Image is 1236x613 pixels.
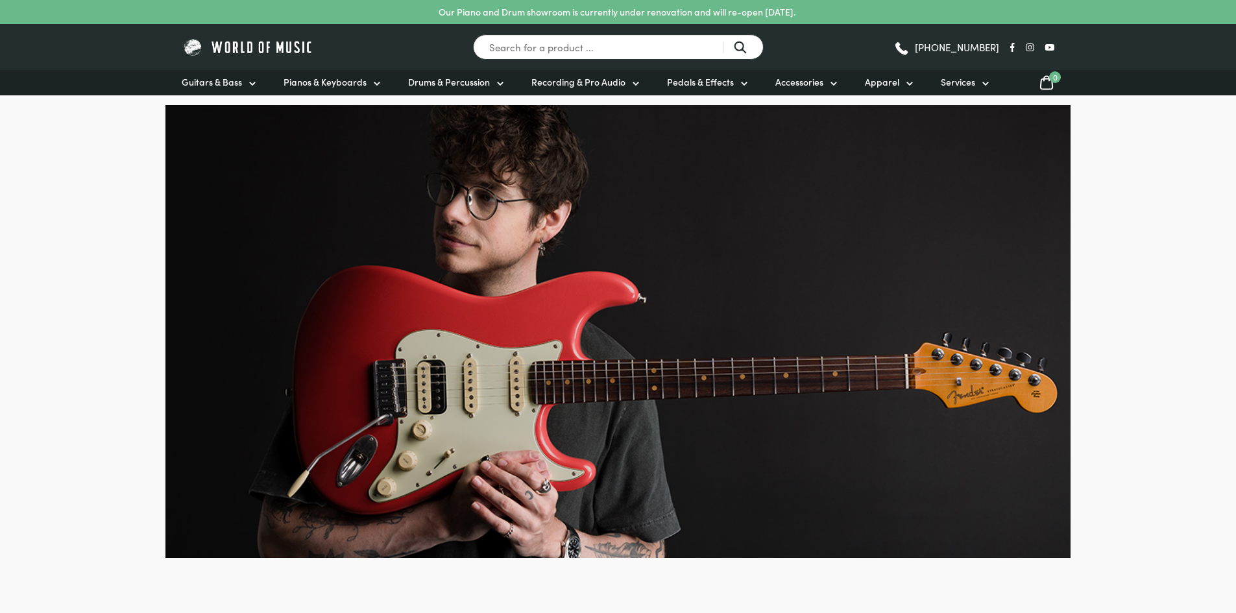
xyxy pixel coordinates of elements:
[893,38,999,57] a: [PHONE_NUMBER]
[284,75,367,89] span: Pianos & Keyboards
[1048,470,1236,613] iframe: Chat with our support team
[667,75,734,89] span: Pedals & Effects
[182,37,315,57] img: World of Music
[941,75,975,89] span: Services
[1049,71,1061,83] span: 0
[915,42,999,52] span: [PHONE_NUMBER]
[473,34,764,60] input: Search for a product ...
[439,5,795,19] p: Our Piano and Drum showroom is currently under renovation and will re-open [DATE].
[408,75,490,89] span: Drums & Percussion
[531,75,625,89] span: Recording & Pro Audio
[865,75,899,89] span: Apparel
[182,75,242,89] span: Guitars & Bass
[165,105,1071,558] img: Fender-Ultraluxe-Hero
[775,75,823,89] span: Accessories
